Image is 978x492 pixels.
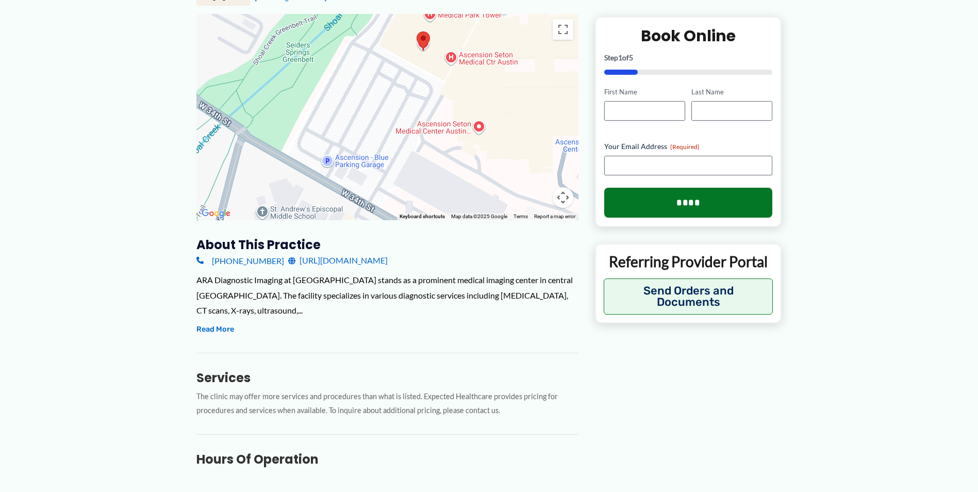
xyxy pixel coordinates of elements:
[196,253,284,268] a: [PHONE_NUMBER]
[196,272,578,318] div: ARA Diagnostic Imaging at [GEOGRAPHIC_DATA] stands as a prominent medical imaging center in centr...
[534,214,575,219] a: Report a map error
[604,87,685,97] label: First Name
[196,370,578,386] h3: Services
[196,451,578,467] h3: Hours of Operation
[604,54,773,61] p: Step of
[451,214,507,219] span: Map data ©2025 Google
[400,213,445,220] button: Keyboard shortcuts
[513,214,528,219] a: Terms (opens in new tab)
[604,141,773,152] label: Your Email Address
[604,26,773,46] h2: Book Online
[199,207,233,220] img: Google
[604,252,773,271] p: Referring Provider Portal
[618,53,622,62] span: 1
[196,390,578,418] p: The clinic may offer more services and procedures than what is listed. Expected Healthcare provid...
[629,53,633,62] span: 5
[196,323,234,336] button: Read More
[691,87,772,97] label: Last Name
[604,278,773,315] button: Send Orders and Documents
[199,207,233,220] a: Open this area in Google Maps (opens a new window)
[553,19,573,40] button: Toggle fullscreen view
[288,253,388,268] a: [URL][DOMAIN_NAME]
[196,237,578,253] h3: About this practice
[670,143,700,151] span: (Required)
[553,187,573,208] button: Map camera controls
